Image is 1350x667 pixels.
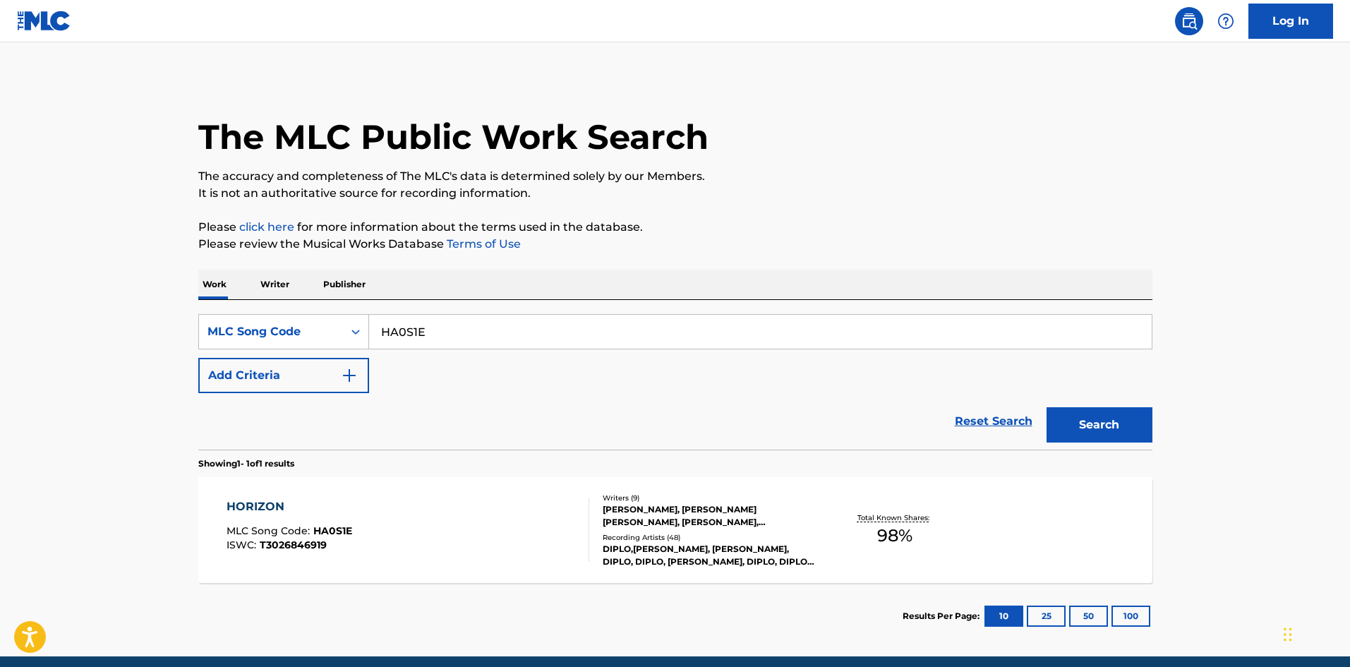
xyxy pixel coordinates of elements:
[1248,4,1333,39] a: Log In
[857,512,933,523] p: Total Known Shares:
[877,523,912,548] span: 98 %
[227,524,313,537] span: MLC Song Code :
[1069,606,1108,627] button: 50
[198,236,1152,253] p: Please review the Musical Works Database
[319,270,370,299] p: Publisher
[198,116,709,158] h1: The MLC Public Work Search
[1175,7,1203,35] a: Public Search
[198,270,231,299] p: Work
[1027,606,1066,627] button: 25
[239,220,294,234] a: click here
[1284,613,1292,656] div: Drag
[198,314,1152,450] form: Search Form
[1217,13,1234,30] img: help
[984,606,1023,627] button: 10
[603,543,816,568] div: DIPLO,[PERSON_NAME], [PERSON_NAME], DIPLO, DIPLO, [PERSON_NAME], DIPLO, DIPLO,[PERSON_NAME]
[17,11,71,31] img: MLC Logo
[903,610,983,623] p: Results Per Page:
[198,168,1152,185] p: The accuracy and completeness of The MLC's data is determined solely by our Members.
[198,457,294,470] p: Showing 1 - 1 of 1 results
[341,367,358,384] img: 9d2ae6d4665cec9f34b9.svg
[227,498,352,515] div: HORIZON
[1181,13,1198,30] img: search
[603,503,816,529] div: [PERSON_NAME], [PERSON_NAME] [PERSON_NAME], [PERSON_NAME], [PERSON_NAME], [PERSON_NAME], [PERSON_...
[1212,7,1240,35] div: Help
[603,493,816,503] div: Writers ( 9 )
[948,406,1039,437] a: Reset Search
[198,185,1152,202] p: It is not an authoritative source for recording information.
[1111,606,1150,627] button: 100
[313,524,352,537] span: HA0S1E
[260,539,327,551] span: T3026846919
[227,539,260,551] span: ISWC :
[207,323,335,340] div: MLC Song Code
[603,532,816,543] div: Recording Artists ( 48 )
[444,237,521,251] a: Terms of Use
[256,270,294,299] p: Writer
[1279,599,1350,667] iframe: Chat Widget
[198,358,369,393] button: Add Criteria
[198,219,1152,236] p: Please for more information about the terms used in the database.
[1047,407,1152,443] button: Search
[198,477,1152,583] a: HORIZONMLC Song Code:HA0S1EISWC:T3026846919Writers (9)[PERSON_NAME], [PERSON_NAME] [PERSON_NAME],...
